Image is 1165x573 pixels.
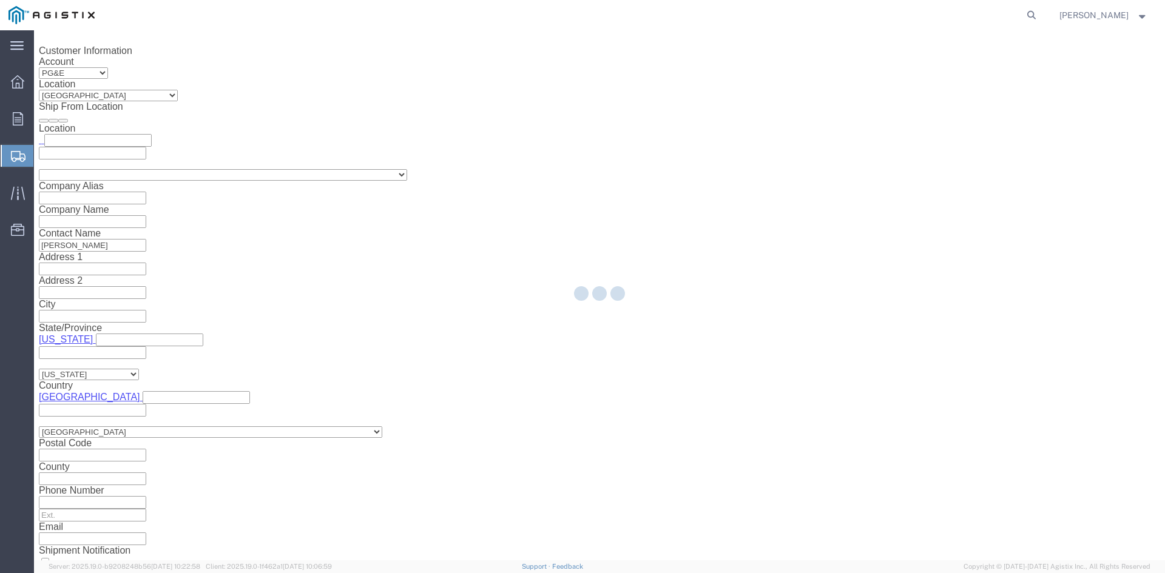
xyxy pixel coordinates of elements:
button: [PERSON_NAME] [1059,8,1149,22]
span: [DATE] 10:22:58 [151,563,200,570]
a: Support [522,563,552,570]
span: Server: 2025.19.0-b9208248b56 [49,563,200,570]
img: logo [8,6,95,24]
span: Copyright © [DATE]-[DATE] Agistix Inc., All Rights Reserved [964,561,1150,572]
span: Client: 2025.19.0-1f462a1 [206,563,332,570]
span: [DATE] 10:06:59 [283,563,332,570]
span: Amanda Brown [1059,8,1129,22]
a: Feedback [552,563,583,570]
